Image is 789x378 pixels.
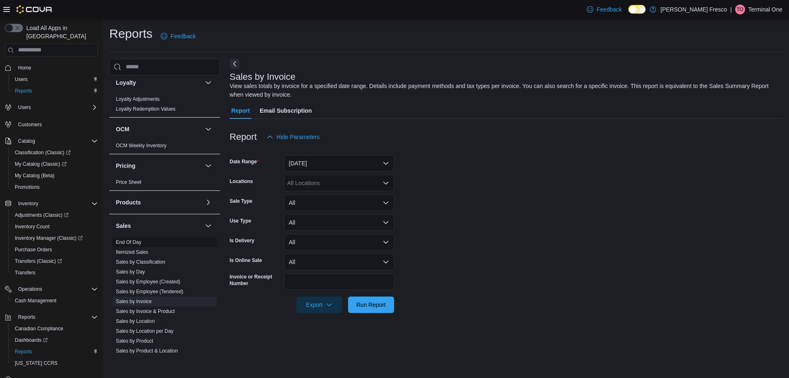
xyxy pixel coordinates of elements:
button: Reports [15,312,39,322]
span: My Catalog (Classic) [15,161,67,167]
button: Users [15,102,34,112]
button: Loyalty [116,79,202,87]
span: Reports [15,88,32,94]
a: Sales by Product & Location [116,348,178,354]
a: OCM Weekly Inventory [116,143,166,148]
button: All [284,214,394,231]
button: Products [203,197,213,207]
span: Run Report [356,301,386,309]
h3: Sales [116,222,131,230]
a: Classification (Classic) [8,147,101,158]
span: Adjustments (Classic) [12,210,98,220]
button: All [284,234,394,250]
h3: Products [116,198,141,206]
a: Classification (Classic) [12,148,74,158]
span: Operations [18,286,42,292]
span: Washington CCRS [12,358,98,368]
span: Reports [12,86,98,96]
a: My Catalog (Classic) [12,159,70,169]
span: Dashboards [12,335,98,345]
span: Catalog [15,136,98,146]
label: Is Online Sale [230,257,262,264]
button: Canadian Compliance [8,323,101,334]
button: Inventory [2,198,101,209]
span: Promotions [12,182,98,192]
a: [US_STATE] CCRS [12,358,61,368]
a: Reports [12,347,35,357]
a: Adjustments (Classic) [8,209,101,221]
button: Products [116,198,202,206]
span: Dashboards [15,337,48,343]
span: Operations [15,284,98,294]
span: Users [15,76,28,83]
a: Sales by Day [116,269,145,275]
a: Inventory Manager (Classic) [8,232,101,244]
span: Inventory Manager (Classic) [12,233,98,243]
a: Sales by Invoice & Product [116,308,175,314]
button: Purchase Orders [8,244,101,255]
span: Price Sheet [116,179,141,186]
span: Users [15,102,98,112]
span: Users [12,74,98,84]
span: Cash Management [15,297,56,304]
span: Loyalty Adjustments [116,96,160,102]
a: Purchase Orders [12,245,55,255]
a: Transfers (Classic) [8,255,101,267]
button: OCM [116,125,202,133]
a: Transfers [12,268,39,278]
span: Users [18,104,31,111]
a: Sales by Classification [116,259,165,265]
span: Feedback [597,5,622,14]
div: View sales totals by invoice for a specified date range. Details include payment methods and tax ... [230,82,778,99]
img: Cova [16,5,53,14]
a: Inventory Manager (Classic) [12,233,86,243]
a: Transfers (Classic) [12,256,65,266]
label: Sale Type [230,198,252,204]
a: Adjustments (Classic) [12,210,72,220]
a: Sales by Invoice [116,299,152,304]
a: Customers [15,120,45,130]
div: Loyalty [109,94,220,117]
button: All [284,195,394,211]
button: Run Report [348,297,394,313]
button: Reports [8,346,101,357]
a: Canadian Compliance [12,324,67,334]
div: Terminal One [735,5,745,14]
span: Cash Management [12,296,98,306]
a: Feedback [157,28,199,44]
h3: Pricing [116,162,135,170]
a: Sales by Location [116,318,155,324]
label: Locations [230,178,253,185]
button: Sales [116,222,202,230]
label: Invoice or Receipt Number [230,274,281,287]
button: Users [8,74,101,85]
button: Transfers [8,267,101,278]
span: Customers [18,121,42,128]
button: All [284,254,394,270]
span: Hide Parameters [277,133,320,141]
span: Promotions [15,184,40,190]
a: Dashboards [12,335,51,345]
a: End Of Day [116,239,141,245]
span: Customers [15,119,98,129]
button: Next [230,59,240,69]
button: My Catalog (Beta) [8,170,101,181]
button: [DATE] [284,155,394,172]
a: Promotions [12,182,43,192]
button: Inventory [15,199,42,209]
span: Classification (Classic) [15,149,71,156]
span: Canadian Compliance [12,324,98,334]
button: Operations [2,283,101,295]
button: Export [296,297,342,313]
button: Hide Parameters [263,129,323,145]
span: TO [737,5,743,14]
span: Classification (Classic) [12,148,98,158]
span: Canadian Compliance [15,325,63,332]
a: Itemized Sales [116,249,148,255]
span: Catalog [18,138,35,144]
h3: Report [230,132,257,142]
span: Inventory Manager (Classic) [15,235,83,241]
